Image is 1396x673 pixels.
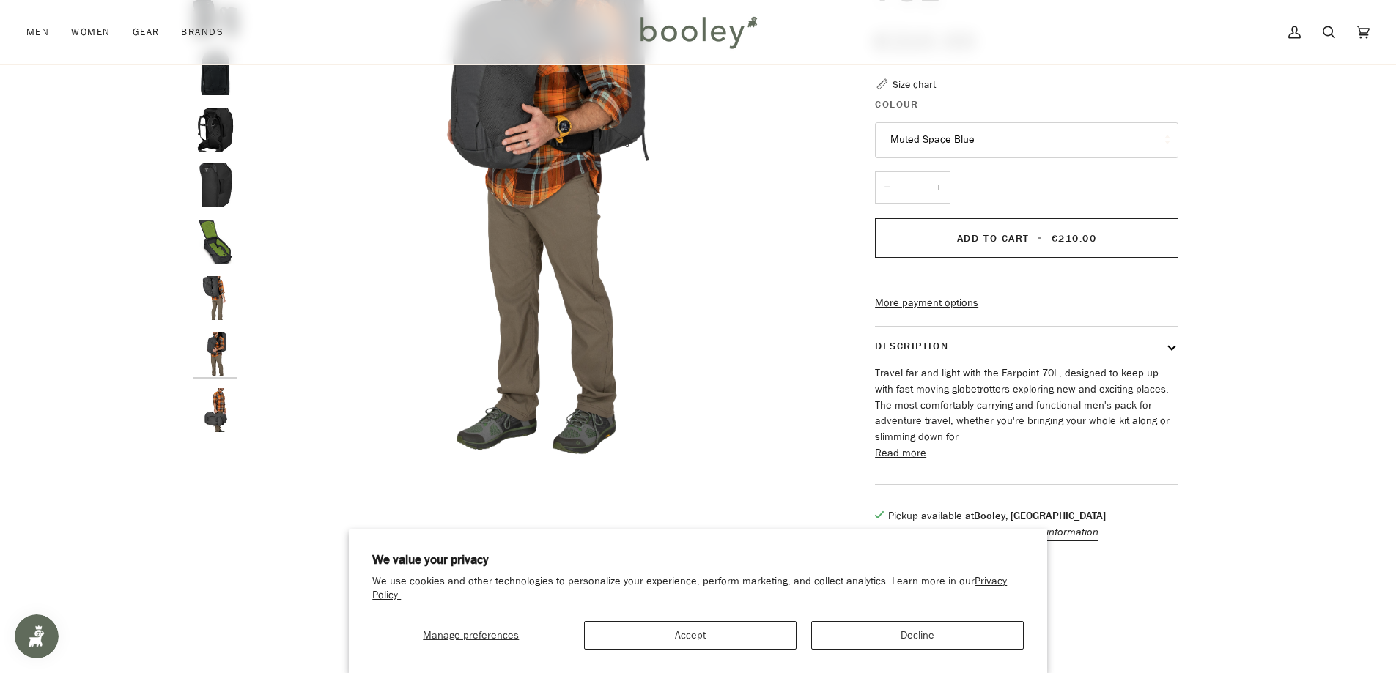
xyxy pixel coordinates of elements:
[193,163,237,207] img: Osprey Men's Farpoint 70L Black - Booley Galway
[584,621,797,650] button: Accept
[875,365,1178,445] p: Travel far and light with the Farpoint 70L, designed to keep up with fast-moving globetrotters ex...
[974,509,1106,523] strong: Booley, [GEOGRAPHIC_DATA]
[71,25,110,40] span: Women
[893,77,936,92] div: Size chart
[193,51,237,95] img: Osprey Men's Farpoint 70L Black - Booley Galway
[372,552,1024,568] h2: We value your privacy
[875,295,1178,311] a: More payment options
[372,575,1024,603] p: We use cookies and other technologies to personalize your experience, perform marketing, and coll...
[181,25,224,40] span: Brands
[193,388,237,432] img: Osprey Men's Farpoint 70L Black - Booley Galway
[193,220,237,264] img: Osprey Men's Farpoint 70L Tunnel Vision Grey - Booley Galway
[888,508,1106,524] p: Pickup available at
[372,574,1007,602] a: Privacy Policy.
[957,231,1030,245] span: Add to Cart
[1052,231,1097,245] span: €210.00
[1033,231,1047,245] span: •
[193,108,237,152] img: Osprey Men's Farpoint 70L Black - Booley Galway
[372,621,569,650] button: Manage preferences
[634,11,762,53] img: Booley
[875,171,950,204] input: Quantity
[875,171,898,204] button: −
[15,614,59,658] iframe: Button to open loyalty program pop-up
[996,524,1098,540] button: View store information
[888,524,1106,540] p: Usually ready in 1 hour
[193,608,1203,638] h2: You might also like
[133,25,160,40] span: Gear
[875,122,1178,158] button: Muted Space Blue
[927,171,950,204] button: +
[875,218,1178,258] button: Add to Cart • €210.00
[875,445,926,461] button: Read more
[875,327,1178,365] button: Description
[875,97,918,112] span: Colour
[26,25,49,40] span: Men
[811,621,1024,650] button: Decline
[423,628,519,642] span: Manage preferences
[193,332,237,376] img: Osprey Men's Farpoint 70L Black - Booley Galway
[193,276,237,320] img: Osprey Men's Farpoint 70L Black - Booley Galway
